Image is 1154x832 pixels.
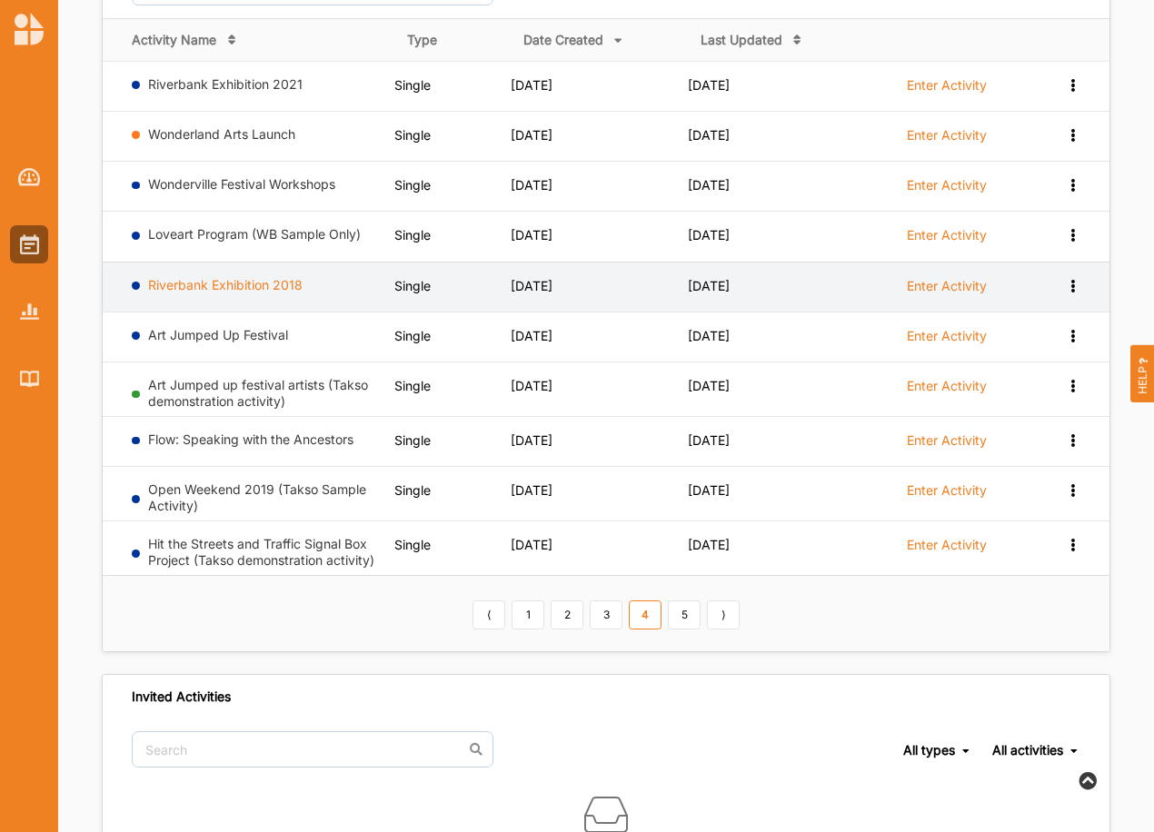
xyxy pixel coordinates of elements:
[511,482,552,498] span: [DATE]
[148,536,374,568] a: Hit the Streets and Traffic Signal Box Project (Takso demonstration activity)
[394,227,431,243] span: Single
[511,77,552,93] span: [DATE]
[148,76,303,92] a: Riverbank Exhibition 2021
[907,177,987,193] label: Enter Activity
[590,600,622,629] a: 3
[907,127,987,144] label: Enter Activity
[10,225,48,263] a: Activities
[394,328,431,343] span: Single
[907,431,987,459] a: Enter Activity
[907,278,987,294] label: Enter Activity
[511,378,552,393] span: [DATE]
[394,278,431,293] span: Single
[668,600,701,629] a: 5
[551,600,583,629] a: 2
[907,481,987,509] a: Enter Activity
[907,277,987,304] a: Enter Activity
[394,127,431,143] span: Single
[688,278,730,293] span: [DATE]
[148,176,335,192] a: Wonderville Festival Workshops
[394,378,431,393] span: Single
[903,742,955,758] div: All types
[394,432,431,448] span: Single
[10,292,48,331] a: Reports
[10,158,48,196] a: Dashboard
[148,226,361,242] a: Loveart Program (WB Sample Only)
[511,432,552,448] span: [DATE]
[473,600,505,629] a: Previous item
[20,371,39,386] img: Library
[907,76,987,104] a: Enter Activity
[511,227,552,243] span: [DATE]
[707,600,740,629] a: Next item
[132,731,493,768] input: Search
[688,378,730,393] span: [DATE]
[907,378,987,394] label: Enter Activity
[688,537,730,552] span: [DATE]
[907,176,987,203] a: Enter Activity
[148,377,368,409] a: Art Jumped up festival artists (Takso demonstration activity)
[132,32,216,48] div: Activity Name
[511,177,552,193] span: [DATE]
[148,481,366,513] a: Open Weekend 2019 (Takso Sample Activity)
[688,328,730,343] span: [DATE]
[688,227,730,243] span: [DATE]
[907,126,987,154] a: Enter Activity
[907,377,987,404] a: Enter Activity
[148,327,288,342] a: Art Jumped Up Festival
[688,482,730,498] span: [DATE]
[907,77,987,94] label: Enter Activity
[688,77,730,93] span: [DATE]
[20,234,39,254] img: Activities
[148,126,295,142] a: Wonderland Arts Launch
[907,226,987,253] a: Enter Activity
[394,482,431,498] span: Single
[15,13,44,45] img: logo
[511,537,552,552] span: [DATE]
[470,598,743,629] div: Pagination Navigation
[10,360,48,398] a: Library
[701,32,782,48] div: Last Updated
[907,328,987,344] label: Enter Activity
[148,277,303,292] a: Riverbank Exhibition 2018
[907,536,987,563] a: Enter Activity
[907,327,987,354] a: Enter Activity
[511,127,552,143] span: [DATE]
[148,431,353,447] a: Flow: Speaking with the Ancestors
[907,482,987,499] label: Enter Activity
[511,278,552,293] span: [DATE]
[688,177,730,193] span: [DATE]
[907,537,987,553] label: Enter Activity
[907,432,987,449] label: Enter Activity
[523,32,603,48] div: Date Created
[132,688,231,705] div: Invited Activities
[688,127,730,143] span: [DATE]
[512,600,544,629] a: 1
[992,742,1063,758] div: All activities
[18,168,41,186] img: Dashboard
[688,432,730,448] span: [DATE]
[629,600,662,629] a: 4
[511,328,552,343] span: [DATE]
[907,227,987,243] label: Enter Activity
[394,18,511,61] th: Type
[20,303,39,319] img: Reports
[394,77,431,93] span: Single
[394,177,431,193] span: Single
[394,537,431,552] span: Single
